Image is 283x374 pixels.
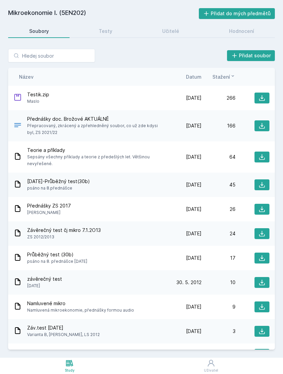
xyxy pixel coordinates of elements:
[27,251,87,258] span: Průběžný test (30b)
[186,230,202,237] span: [DATE]
[8,8,199,19] h2: Mikroekonomie I. (5EN202)
[27,202,71,209] span: Přednášky ZS 2017
[186,154,202,160] span: [DATE]
[14,93,22,103] div: ZIP
[202,328,235,335] div: 3
[202,303,235,310] div: 9
[29,28,49,35] div: Soubory
[202,154,235,160] div: 64
[27,147,165,154] span: Teorie a příklady
[186,255,202,261] span: [DATE]
[99,28,112,35] div: Testy
[8,49,95,62] input: Hledej soubor
[27,122,165,136] span: Přepracovaný, zkrácený a zpřehledněný soubor, co už zde kdysi byl, ZS 2021/22
[202,255,235,261] div: 17
[27,116,165,122] span: Přednášky doc. Brožové AKTUÁLNĚ
[27,282,62,289] span: [DATE]
[27,234,101,240] span: ZS 2012/2013
[186,303,202,310] span: [DATE]
[27,331,100,338] span: Varianta B, [PERSON_NAME], LS 2012
[204,368,218,373] div: Uživatel
[27,209,71,216] span: [PERSON_NAME]
[186,181,202,188] span: [DATE]
[176,279,202,286] span: 30. 5. 2012
[202,181,235,188] div: 45
[186,95,202,101] span: [DATE]
[186,206,202,213] span: [DATE]
[162,28,179,35] div: Učitelé
[227,50,275,61] button: Přidat soubor
[27,178,90,185] span: [DATE]-Průběžný test(30b)
[27,185,90,192] span: psáno na 8.přednášce
[186,328,202,335] span: [DATE]
[27,307,134,314] span: Namluvená mikroekonomie, přednášky formou audio
[212,73,235,80] button: Stažení
[27,227,101,234] span: Závěrečný test čj mikro 7.1.2O13
[141,24,200,38] a: Učitelé
[202,230,235,237] div: 24
[229,28,254,35] div: Hodnocení
[202,206,235,213] div: 26
[186,73,202,80] button: Datum
[27,98,49,105] span: Maslo
[8,24,70,38] a: Soubory
[19,73,34,80] button: Název
[27,154,165,167] span: Sepsány všechny příklady a teorie z předešlých let. Většinou nevyřešené.
[14,121,22,131] div: .PDF
[199,8,275,19] button: Přidat do mých předmětů
[27,324,100,331] span: Záv.test [DATE]
[212,73,230,80] span: Stažení
[202,279,235,286] div: 10
[186,122,202,129] span: [DATE]
[208,24,275,38] a: Hodnocení
[27,258,87,265] span: psáno na 8. přednášce [DATE]
[202,122,235,129] div: 166
[27,91,49,98] span: Testik.zip
[27,300,134,307] span: Namluvené mikro
[202,95,235,101] div: 266
[65,368,75,373] div: Study
[78,24,133,38] a: Testy
[27,276,62,282] span: závěrečný test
